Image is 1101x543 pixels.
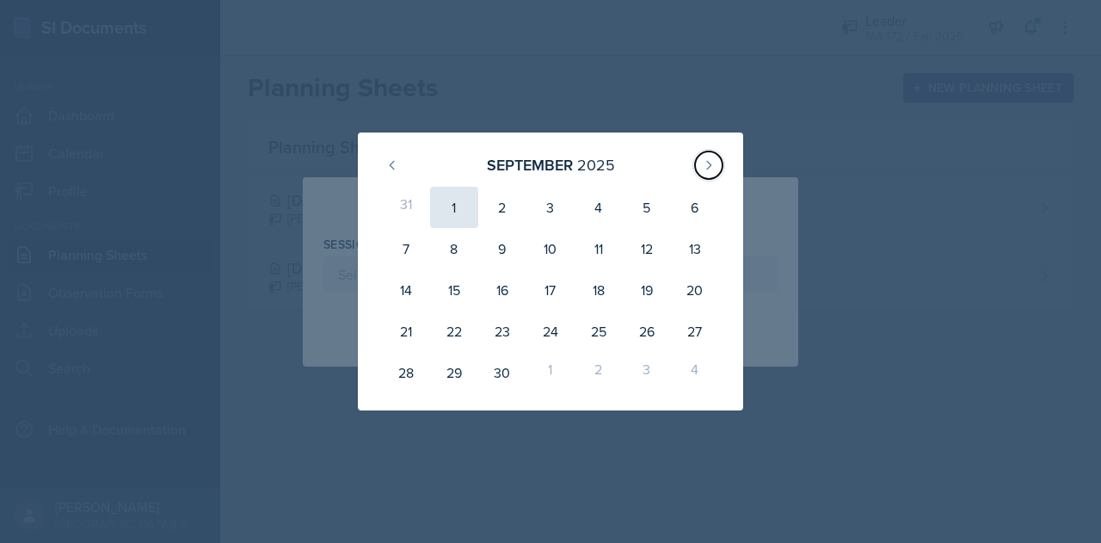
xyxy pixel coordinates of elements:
div: 17 [526,269,575,311]
div: 8 [430,228,478,269]
div: 2 [478,187,526,228]
div: 29 [430,352,478,393]
div: 26 [623,311,671,352]
div: 31 [382,187,430,228]
div: 12 [623,228,671,269]
div: 27 [671,311,719,352]
div: 19 [623,269,671,311]
div: 23 [478,311,526,352]
div: 22 [430,311,478,352]
div: 15 [430,269,478,311]
div: 4 [671,352,719,393]
div: 30 [478,352,526,393]
div: 2025 [577,153,615,176]
div: 16 [478,269,526,311]
div: 20 [671,269,719,311]
div: 7 [382,228,430,269]
div: 5 [623,187,671,228]
div: 2 [575,352,623,393]
div: 6 [671,187,719,228]
div: 1 [430,187,478,228]
div: 4 [575,187,623,228]
div: 11 [575,228,623,269]
div: 18 [575,269,623,311]
div: 25 [575,311,623,352]
div: 9 [478,228,526,269]
div: 14 [382,269,430,311]
div: 3 [526,187,575,228]
div: 28 [382,352,430,393]
div: 3 [623,352,671,393]
div: 24 [526,311,575,352]
div: September [487,153,573,176]
div: 13 [671,228,719,269]
div: 10 [526,228,575,269]
div: 21 [382,311,430,352]
div: 1 [526,352,575,393]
